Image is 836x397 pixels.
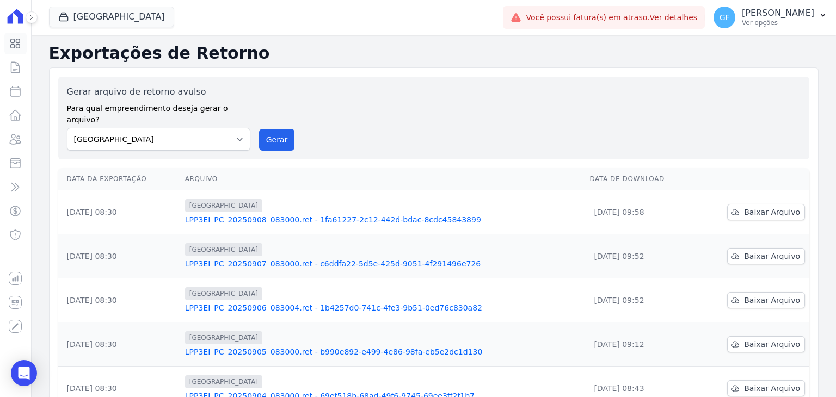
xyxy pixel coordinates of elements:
td: [DATE] 09:12 [585,322,695,367]
td: [DATE] 08:30 [58,190,181,234]
a: Baixar Arquivo [727,336,805,352]
span: Baixar Arquivo [744,295,800,306]
th: Arquivo [181,168,586,190]
button: [GEOGRAPHIC_DATA] [49,7,174,27]
a: Baixar Arquivo [727,248,805,264]
span: Baixar Arquivo [744,251,800,262]
td: [DATE] 09:58 [585,190,695,234]
a: Ver detalhes [650,13,698,22]
a: Baixar Arquivo [727,292,805,308]
td: [DATE] 09:52 [585,234,695,278]
a: Baixar Arquivo [727,204,805,220]
td: [DATE] 08:30 [58,234,181,278]
td: [DATE] 08:30 [58,322,181,367]
a: LPP3EI_PC_20250908_083000.ret - 1fa61227-2c12-442d-bdac-8cdc45843899 [185,214,581,225]
span: GF [720,14,730,21]
th: Data da Exportação [58,168,181,190]
p: [PERSON_NAME] [742,8,814,18]
span: [GEOGRAPHIC_DATA] [185,375,262,388]
a: LPP3EI_PC_20250905_083000.ret - b990e892-e499-4e86-98fa-eb5e2dc1d130 [185,346,581,357]
a: Baixar Arquivo [727,380,805,396]
span: Você possui fatura(s) em atraso. [526,12,697,23]
span: Baixar Arquivo [744,207,800,218]
span: [GEOGRAPHIC_DATA] [185,331,262,344]
p: Ver opções [742,18,814,27]
a: LPP3EI_PC_20250907_083000.ret - c6ddfa22-5d5e-425d-9051-4f291496e726 [185,258,581,269]
button: Gerar [259,129,295,151]
td: [DATE] 08:30 [58,278,181,322]
span: [GEOGRAPHIC_DATA] [185,243,262,256]
span: Baixar Arquivo [744,339,800,350]
span: [GEOGRAPHIC_DATA] [185,199,262,212]
th: Data de Download [585,168,695,190]
label: Gerar arquivo de retorno avulso [67,85,250,98]
label: Para qual empreendimento deseja gerar o arquivo? [67,98,250,126]
button: GF [PERSON_NAME] Ver opções [705,2,836,33]
div: Open Intercom Messenger [11,360,37,386]
span: Baixar Arquivo [744,383,800,394]
td: [DATE] 09:52 [585,278,695,322]
h2: Exportações de Retorno [49,44,819,63]
a: LPP3EI_PC_20250906_083004.ret - 1b4257d0-741c-4fe3-9b51-0ed76c830a82 [185,302,581,313]
span: [GEOGRAPHIC_DATA] [185,287,262,300]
